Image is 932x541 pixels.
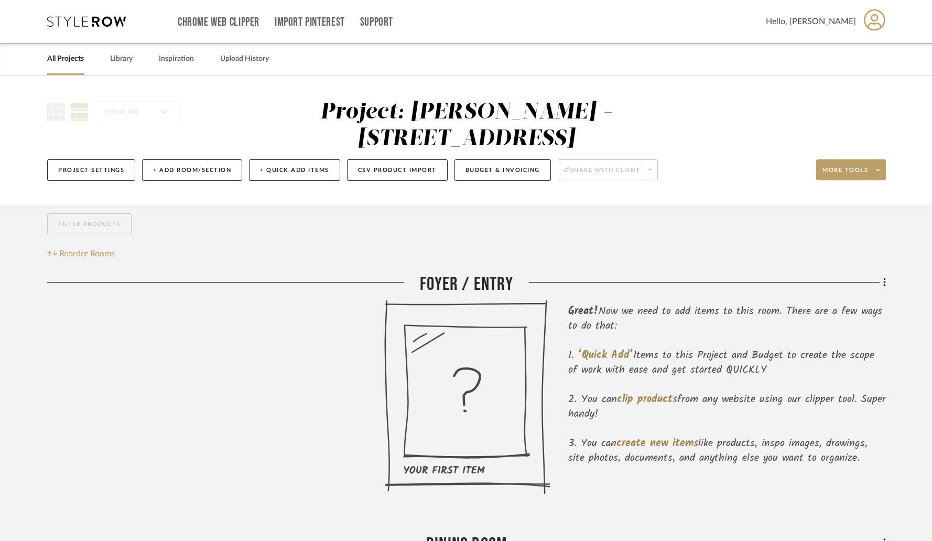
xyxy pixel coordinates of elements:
[142,159,242,181] button: + Add Room/Section
[347,159,448,181] button: CSV Product Import
[59,247,115,260] span: Reorder Rooms
[220,52,269,66] a: Upload History
[47,247,115,260] button: Reorder Rooms
[816,159,886,180] button: More tools
[558,159,658,180] button: Share with client
[159,52,194,66] a: Inspiration
[568,392,886,421] li: You can from any website using our clipper tool. Super handy!
[360,18,393,27] a: Support
[617,391,677,408] span: clip products
[275,18,345,27] a: Import Pinterest
[616,435,698,452] span: create new items
[766,15,856,28] span: Hello, [PERSON_NAME]
[47,159,135,181] button: Project Settings
[320,101,613,150] div: Project: [PERSON_NAME] - [STREET_ADDRESS]
[47,213,132,235] button: Filter Products
[178,18,259,27] a: Chrome Web Clipper
[568,347,874,378] span: Items to this Project and Budget to create the scope of work with ease and get started QUICKLY
[822,166,868,182] span: More tools
[568,304,886,333] div: Now we need to add items to this room. There are a few ways to do that:
[568,436,886,466] li: You can like products, inspo images, drawings, site photos, documents, and anything else you want...
[249,159,340,181] button: + Quick Add Items
[47,52,84,66] a: All Projects
[564,166,641,182] span: Share with client
[110,52,133,66] a: Library
[578,347,633,364] span: ‘Quick Add’
[454,159,551,181] button: Budget & Invoicing
[568,303,599,320] span: Great!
